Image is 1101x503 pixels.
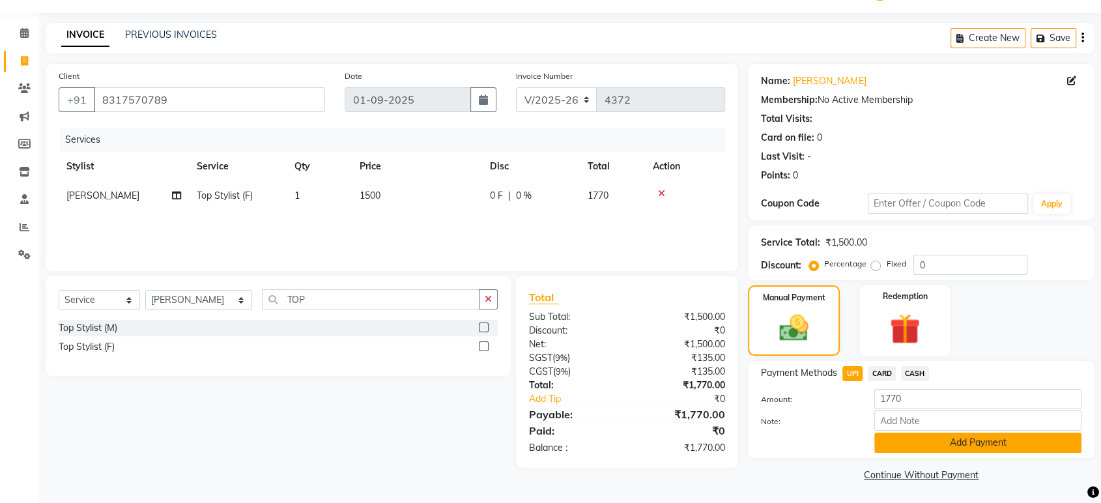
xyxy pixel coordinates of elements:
[817,131,822,145] div: 0
[901,366,929,381] span: CASH
[645,392,735,406] div: ₹0
[627,365,736,379] div: ₹135.00
[59,321,117,335] div: Top Stylist (M)
[880,310,929,348] img: _gift.svg
[1031,28,1076,48] button: Save
[94,87,325,112] input: Search by Name/Mobile/Email/Code
[882,291,927,302] label: Redemption
[59,340,115,354] div: Top Stylist (F)
[763,292,825,304] label: Manual Payment
[761,259,801,272] div: Discount:
[519,338,627,351] div: Net:
[761,74,790,88] div: Name:
[287,152,352,181] th: Qty
[874,433,1081,453] button: Add Payment
[490,189,503,203] span: 0 F
[825,236,866,250] div: ₹1,500.00
[627,351,736,365] div: ₹135.00
[345,70,362,82] label: Date
[793,169,798,182] div: 0
[761,131,814,145] div: Card on file:
[262,289,479,309] input: Search or Scan
[824,258,866,270] label: Percentage
[555,352,567,363] span: 9%
[529,291,559,304] span: Total
[874,389,1081,409] input: Amount
[842,366,863,381] span: UPI
[516,189,532,203] span: 0 %
[627,379,736,392] div: ₹1,770.00
[60,128,735,152] div: Services
[519,351,627,365] div: ( )
[360,190,380,201] span: 1500
[59,87,95,112] button: +91
[751,468,1092,482] a: Continue Without Payment
[516,70,573,82] label: Invoice Number
[761,366,837,380] span: Payment Methods
[627,407,736,422] div: ₹1,770.00
[189,152,287,181] th: Service
[761,93,1081,107] div: No Active Membership
[627,441,736,455] div: ₹1,770.00
[868,194,1028,214] input: Enter Offer / Coupon Code
[807,150,811,164] div: -
[868,366,896,381] span: CARD
[761,236,820,250] div: Service Total:
[874,410,1081,431] input: Add Note
[761,197,868,210] div: Coupon Code
[793,74,866,88] a: [PERSON_NAME]
[886,258,906,270] label: Fixed
[519,441,627,455] div: Balance :
[519,324,627,338] div: Discount:
[751,416,865,427] label: Note:
[627,338,736,351] div: ₹1,500.00
[761,169,790,182] div: Points:
[761,93,818,107] div: Membership:
[294,190,300,201] span: 1
[519,423,627,438] div: Paid:
[761,150,805,164] div: Last Visit:
[627,423,736,438] div: ₹0
[519,407,627,422] div: Payable:
[61,23,109,47] a: INVOICE
[1033,194,1070,214] button: Apply
[59,152,189,181] th: Stylist
[519,365,627,379] div: ( )
[519,392,645,406] a: Add Tip
[519,379,627,392] div: Total:
[751,394,865,405] label: Amount:
[125,29,217,40] a: PREVIOUS INVOICES
[588,190,608,201] span: 1770
[352,152,482,181] th: Price
[519,310,627,324] div: Sub Total:
[645,152,725,181] th: Action
[770,311,817,345] img: _cash.svg
[482,152,580,181] th: Disc
[556,366,568,377] span: 9%
[627,324,736,338] div: ₹0
[951,28,1025,48] button: Create New
[627,310,736,324] div: ₹1,500.00
[761,112,812,126] div: Total Visits:
[59,70,79,82] label: Client
[529,366,553,377] span: CGST
[580,152,645,181] th: Total
[66,190,139,201] span: [PERSON_NAME]
[529,352,552,364] span: SGST
[197,190,253,201] span: Top Stylist (F)
[508,189,511,203] span: |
